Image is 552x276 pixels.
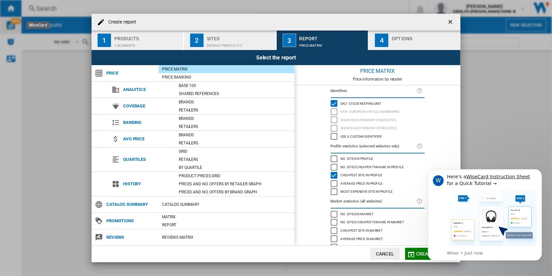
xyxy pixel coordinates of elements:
span: SKU - Stock Keeping Unit [341,101,382,105]
md-checkbox: Most expensive site in market [331,243,425,251]
div: 2 segments [114,40,180,47]
span: Cheapest site in market [341,228,383,232]
span: Cheapest site in profile [341,172,383,177]
md-checkbox: No. sites cheaper than me in market [331,218,425,227]
md-checkbox: No. sites cheaper than me in profile [331,163,425,171]
button: 4 Options [369,31,460,50]
div: 3 [283,34,296,47]
md-checkbox: Average price in profile [331,179,425,188]
span: Reviews [103,233,159,242]
span: Show SKU'S from my other site's [341,117,396,122]
div: Matrix [159,214,294,220]
button: getI18NText('BUTTONS.CLOSE_DIALOG') [444,15,458,29]
button: 1 Products 2 segments [92,31,184,50]
md-checkbox: Cheapest site in profile [331,171,425,180]
div: Retailers [175,156,294,163]
div: Report [159,222,294,228]
span: Price [103,68,159,78]
div: Brands [175,99,294,105]
span: Coverage [120,101,175,111]
md-checkbox: No. sites in market [331,210,425,218]
span: Show EAN's from my other site's [341,125,397,130]
div: Price Matrix [299,40,366,47]
span: No. sites cheaper than me in profile [341,164,404,169]
md-checkbox: Cheapest site in market [331,226,425,235]
div: Shared references [175,90,294,97]
span: EAN - European Article Numbering [341,109,400,113]
span: Quartiles [120,155,175,164]
div: Prices and No. offers by brand graph [175,189,294,195]
div: Brands [175,115,294,122]
label: Profile statistics (selected websites only) [331,143,417,150]
iframe: Intercom notifications message [418,163,552,265]
label: Identifiers [331,87,417,95]
span: No. sites in market [341,211,374,216]
div: Retailers [175,107,294,113]
div: 4 [375,34,388,47]
span: Most expensive site in market [341,244,393,249]
div: Select the report [92,50,460,65]
md-checkbox: Use a custom identifier [331,132,425,141]
div: Price information by retailer [294,77,460,82]
span: Most expensive site in profile [341,189,393,193]
span: Banding [120,118,175,127]
div: Products [114,33,180,40]
ng-md-icon: getI18NText('BUTTONS.CLOSE_DIALOG') [447,18,455,27]
md-checkbox: No. sites in profile [331,155,425,163]
span: Average price in profile [341,181,383,185]
div: Price Matrix [294,65,460,77]
span: Average price in market [341,236,383,241]
span: No. sites in profile [341,156,373,160]
md-checkbox: EAN - European Article Numbering [331,108,425,116]
div: Base 100 [175,82,294,89]
md-checkbox: Most expensive site in profile [331,188,425,196]
span: Create report [416,251,453,257]
span: Avg price [120,134,175,144]
div: 2 [190,34,204,47]
div: Retailers [175,140,294,146]
div: Options [392,33,458,40]
div: 1 [98,34,111,47]
div: Grid [175,148,294,155]
span: Use a custom identifier [341,134,382,138]
label: Market statistics (all websites) [331,198,417,205]
div: Sites [207,33,273,40]
div: Prices and No. offers by retailer graph [175,181,294,187]
span: History [120,179,175,189]
div: Price Ranking [159,74,294,81]
md-checkbox: Show SKU'S from my other site's [331,116,425,124]
span: Promotions [103,216,159,226]
button: 3 Report Price Matrix [277,31,369,50]
div: Brands [175,132,294,138]
div: REVIEWS Matrix [159,234,294,241]
div: By quartile [175,164,294,171]
md-checkbox: SKU - Stock Keeping Unit [331,99,425,108]
h4: Create report [105,19,136,26]
md-checkbox: Show EAN's from my other site's [331,124,425,133]
button: Cancel [370,248,400,260]
button: 2 Sites Default profile (11) [184,31,276,50]
button: Create report [405,248,455,260]
span: Analytics [120,85,175,94]
div: Product prices grid [175,173,294,179]
span: No. sites cheaper than me in market [341,219,404,224]
div: Retailers [175,123,294,130]
span: Catalog Summary [103,200,159,209]
div: Price Matrix [159,66,294,73]
div: Report [299,33,366,40]
md-checkbox: Average price in market [331,235,425,243]
div: Catalog Summary [159,201,294,208]
div: Default profile (11) [207,40,273,47]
